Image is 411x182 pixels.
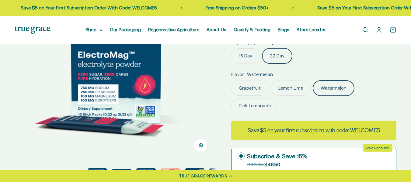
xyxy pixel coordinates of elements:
a: Store Locator [297,27,326,32]
a: Quality & Testing [234,27,270,32]
summary: Shop [85,26,103,33]
a: Free Shipping on Orders $50+ [204,5,266,10]
strong: Save $5 on your first subscription with code: WELCOME5 [248,127,380,134]
legend: Flavor: [231,71,245,78]
div: TRUE GRACE REWARDS [179,173,227,179]
span: Watermelon [247,71,273,78]
p: Save $5 on Your First Subscription Order With Code: WELCOME5 [19,4,155,12]
a: Our Packaging [110,27,141,32]
a: Regenerative Agriculture [148,27,199,32]
a: Blogs [278,27,289,32]
a: About Us [207,27,226,32]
